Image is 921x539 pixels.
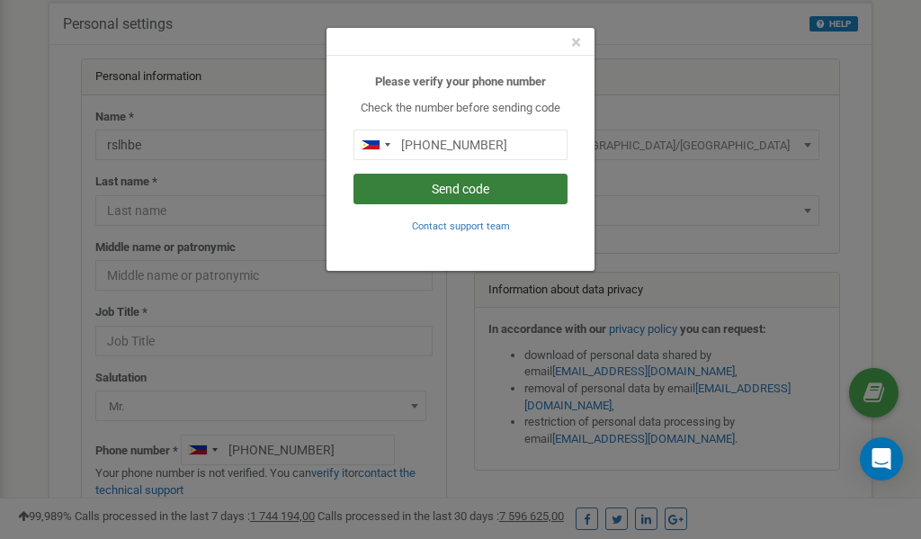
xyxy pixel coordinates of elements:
[571,31,581,53] span: ×
[375,75,546,88] b: Please verify your phone number
[412,220,510,232] small: Contact support team
[353,130,568,160] input: 0905 123 4567
[353,100,568,117] p: Check the number before sending code
[353,174,568,204] button: Send code
[412,219,510,232] a: Contact support team
[354,130,396,159] div: Telephone country code
[571,33,581,52] button: Close
[860,437,903,481] div: Open Intercom Messenger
